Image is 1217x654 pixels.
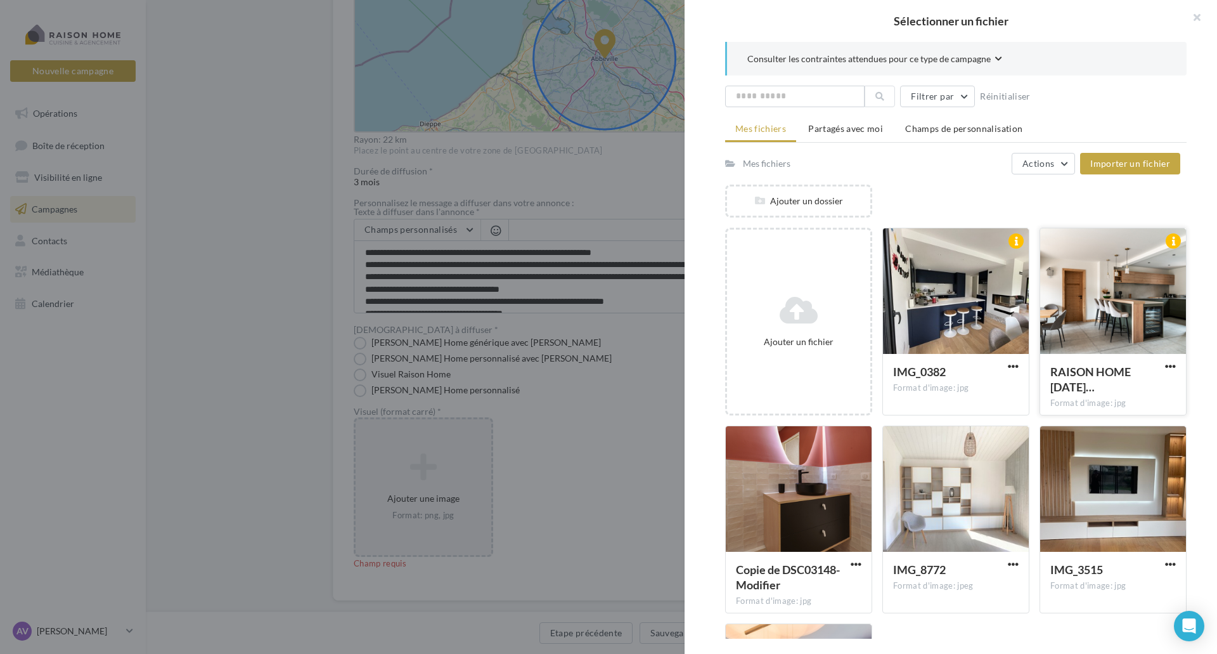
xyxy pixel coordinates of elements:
span: Actions [1022,158,1054,169]
button: Réinitialiser [975,89,1036,104]
div: Format d'image: jpg [1050,580,1176,592]
button: Actions [1012,153,1075,174]
span: Partagés avec moi [808,123,883,134]
div: Format d'image: jpg [736,596,861,607]
span: Mes fichiers [735,123,786,134]
span: IMG_0382 [893,365,946,379]
div: Ajouter un fichier [732,336,865,348]
button: Consulter les contraintes attendues pour ce type de campagne [747,52,1002,68]
div: Open Intercom Messenger [1174,611,1204,641]
span: IMG_3515 [1050,563,1103,577]
span: Consulter les contraintes attendues pour ce type de campagne [747,53,991,65]
span: Champs de personnalisation [905,123,1022,134]
div: Mes fichiers [743,157,790,170]
span: RAISON HOME NOVEMBRE 2024 WEB©LABON3-30 [1050,365,1131,394]
span: Importer un fichier [1090,158,1170,169]
div: Ajouter un dossier [727,195,870,207]
div: Format d'image: jpg [893,383,1019,394]
div: Format d'image: jpeg [893,580,1019,592]
div: Format d'image: jpg [1050,398,1176,409]
span: Copie de DSC03148-Modifier [736,563,840,592]
span: IMG_8772 [893,563,946,577]
button: Filtrer par [900,86,975,107]
h2: Sélectionner un fichier [705,15,1197,27]
button: Importer un fichier [1080,153,1180,174]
